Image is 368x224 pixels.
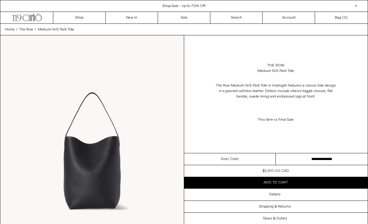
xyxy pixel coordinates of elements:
span: Size [221,156,228,162]
a: New In [106,12,158,23]
a: The Row [19,27,33,32]
p: This Item is Final Sale [215,114,337,126]
h3: Shipping & Returns [259,204,291,209]
a: Account [263,12,315,23]
h3: Details [269,192,281,197]
a: Shop Sale - Up to 70% Off [163,4,205,9]
a: Bag () [315,12,367,23]
h3: Taxes & Duties [263,216,287,221]
p: The Row Medium N/S Park Tote in midnight features a classic tote design in a grained calfskin lea... [215,80,337,102]
span: Add to cart [264,180,288,185]
span: ) [344,15,348,20]
span: / [16,27,18,32]
div: Medium N/S Park Tote [258,68,294,74]
div: $2,510.00 CAD [263,168,289,174]
a: Sale [158,12,210,23]
a: Medium N/S Park Tote [38,27,74,32]
span: / [35,27,36,32]
a: Search [210,12,263,23]
button: Add to cart [184,177,368,188]
a: The Row [267,63,284,68]
a: Home [5,27,15,32]
span: / Color [228,156,239,162]
a: Shop [53,12,106,23]
span: 0 [344,15,346,20]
